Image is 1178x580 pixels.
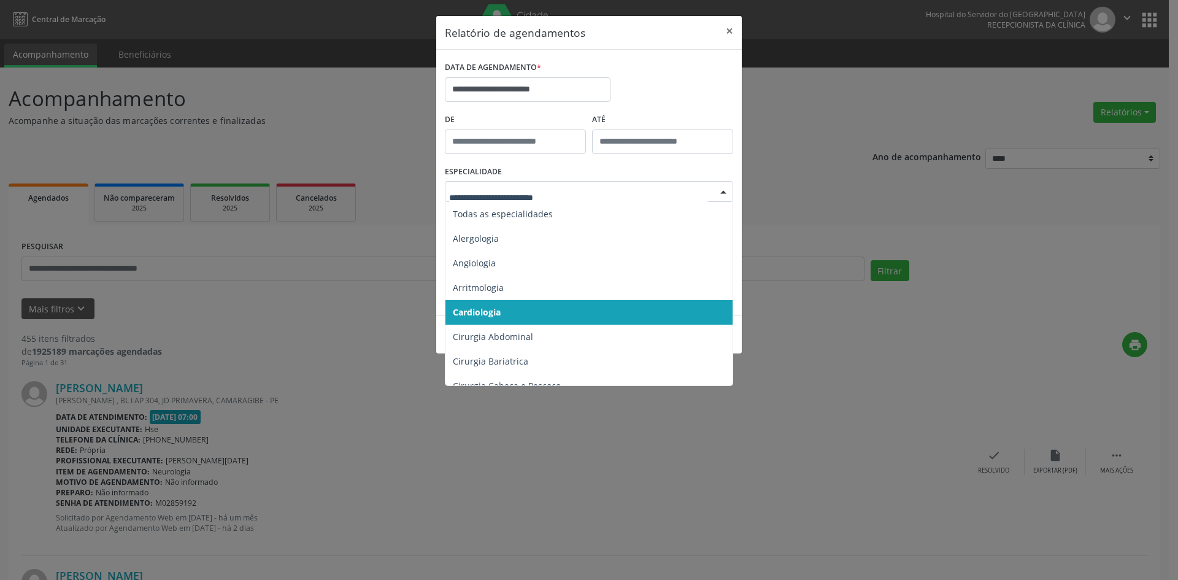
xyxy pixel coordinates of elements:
[453,208,553,220] span: Todas as especialidades
[453,380,561,392] span: Cirurgia Cabeça e Pescoço
[453,233,499,244] span: Alergologia
[445,58,541,77] label: DATA DE AGENDAMENTO
[592,110,733,130] label: ATÉ
[453,306,501,318] span: Cardiologia
[453,355,528,367] span: Cirurgia Bariatrica
[453,282,504,293] span: Arritmologia
[453,257,496,269] span: Angiologia
[445,25,585,41] h5: Relatório de agendamentos
[445,163,502,182] label: ESPECIALIDADE
[717,16,742,46] button: Close
[453,331,533,342] span: Cirurgia Abdominal
[445,110,586,130] label: De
